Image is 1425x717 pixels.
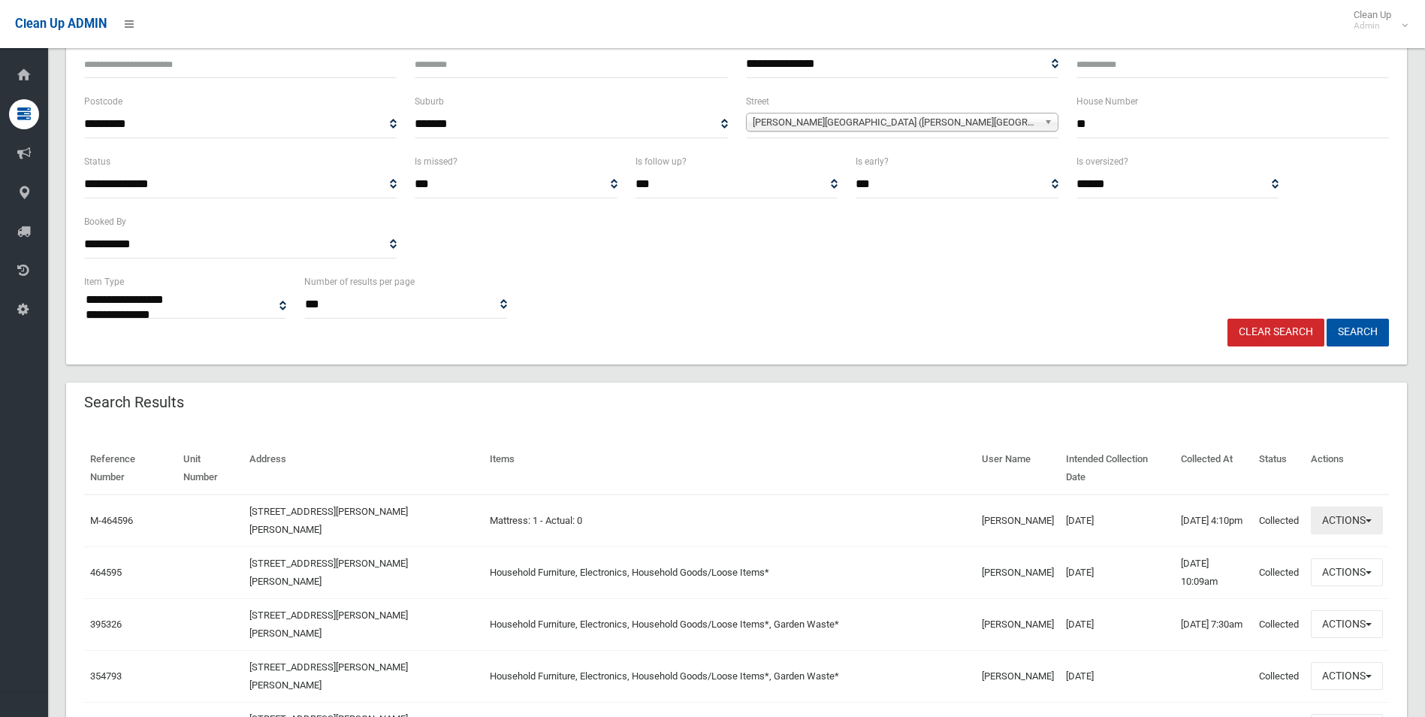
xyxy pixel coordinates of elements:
label: House Number [1076,93,1138,110]
th: Address [243,443,484,495]
td: Collected [1253,495,1305,547]
td: Collected [1253,546,1305,598]
label: Suburb [415,93,444,110]
a: [STREET_ADDRESS][PERSON_NAME][PERSON_NAME] [249,661,408,691]
a: [STREET_ADDRESS][PERSON_NAME][PERSON_NAME] [249,558,408,587]
th: User Name [976,443,1060,495]
a: 464595 [90,567,122,578]
a: 354793 [90,670,122,682]
th: Reference Number [84,443,177,495]
th: Intended Collection Date [1060,443,1175,495]
a: [STREET_ADDRESS][PERSON_NAME][PERSON_NAME] [249,610,408,639]
label: Is oversized? [1076,153,1128,170]
td: Collected [1253,650,1305,702]
span: [PERSON_NAME][GEOGRAPHIC_DATA] ([PERSON_NAME][GEOGRAPHIC_DATA]) [753,113,1038,132]
td: [DATE] [1060,546,1175,598]
td: Collected [1253,598,1305,650]
td: Mattress: 1 - Actual: 0 [484,495,976,547]
label: Item Type [84,274,124,290]
button: Actions [1311,558,1383,586]
td: [DATE] [1060,495,1175,547]
a: Clear Search [1227,319,1324,346]
label: Is early? [856,153,889,170]
td: [DATE] [1060,598,1175,650]
label: Booked By [84,213,126,230]
a: [STREET_ADDRESS][PERSON_NAME][PERSON_NAME] [249,506,408,535]
td: Household Furniture, Electronics, Household Goods/Loose Items*, Garden Waste* [484,650,976,702]
th: Actions [1305,443,1389,495]
small: Admin [1354,20,1391,32]
td: [DATE] [1060,650,1175,702]
label: Number of results per page [304,274,415,290]
td: [DATE] 7:30am [1175,598,1253,650]
label: Postcode [84,93,122,110]
a: 395326 [90,619,122,630]
td: Household Furniture, Electronics, Household Goods/Loose Items*, Garden Waste* [484,598,976,650]
a: M-464596 [90,515,133,526]
td: Household Furniture, Electronics, Household Goods/Loose Items* [484,546,976,598]
header: Search Results [66,388,202,417]
label: Is follow up? [636,153,687,170]
label: Status [84,153,110,170]
button: Search [1327,319,1389,346]
button: Actions [1311,610,1383,638]
td: [DATE] 4:10pm [1175,495,1253,547]
span: Clean Up [1346,9,1406,32]
td: [PERSON_NAME] [976,598,1060,650]
th: Status [1253,443,1305,495]
td: [PERSON_NAME] [976,650,1060,702]
td: [DATE] 10:09am [1175,546,1253,598]
th: Items [484,443,976,495]
th: Collected At [1175,443,1253,495]
td: [PERSON_NAME] [976,546,1060,598]
label: Street [746,93,769,110]
th: Unit Number [177,443,243,495]
button: Actions [1311,662,1383,690]
span: Clean Up ADMIN [15,17,107,31]
label: Is missed? [415,153,457,170]
button: Actions [1311,507,1383,534]
td: [PERSON_NAME] [976,495,1060,547]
